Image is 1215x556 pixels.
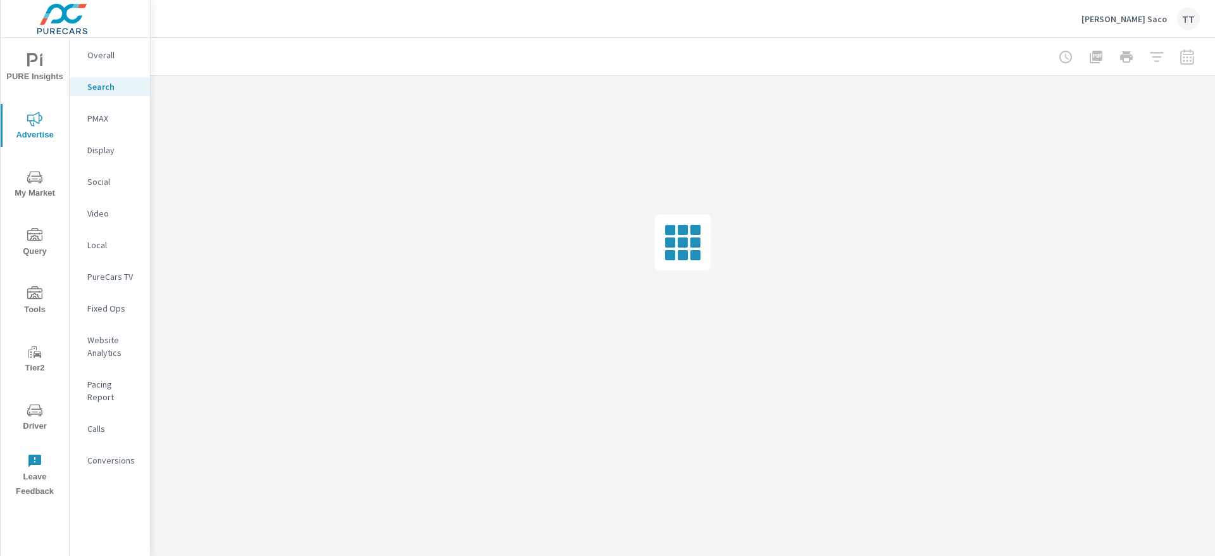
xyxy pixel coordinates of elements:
[70,299,150,318] div: Fixed Ops
[87,112,140,125] p: PMAX
[70,236,150,255] div: Local
[4,286,65,317] span: Tools
[1177,8,1200,30] div: TT
[87,207,140,220] p: Video
[70,77,150,96] div: Search
[70,204,150,223] div: Video
[87,454,140,467] p: Conversions
[87,144,140,156] p: Display
[70,331,150,362] div: Website Analytics
[1081,13,1167,25] p: [PERSON_NAME] Saco
[87,422,140,435] p: Calls
[70,451,150,470] div: Conversions
[87,80,140,93] p: Search
[4,403,65,434] span: Driver
[70,375,150,407] div: Pacing Report
[87,378,140,403] p: Pacing Report
[70,141,150,160] div: Display
[4,170,65,201] span: My Market
[70,419,150,438] div: Calls
[87,302,140,315] p: Fixed Ops
[70,46,150,65] div: Overall
[4,344,65,376] span: Tier2
[4,111,65,142] span: Advertise
[70,109,150,128] div: PMAX
[70,172,150,191] div: Social
[87,334,140,359] p: Website Analytics
[87,239,140,251] p: Local
[87,49,140,61] p: Overall
[4,53,65,84] span: PURE Insights
[1,38,69,504] div: nav menu
[87,270,140,283] p: PureCars TV
[70,267,150,286] div: PureCars TV
[4,453,65,499] span: Leave Feedback
[4,228,65,259] span: Query
[87,175,140,188] p: Social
